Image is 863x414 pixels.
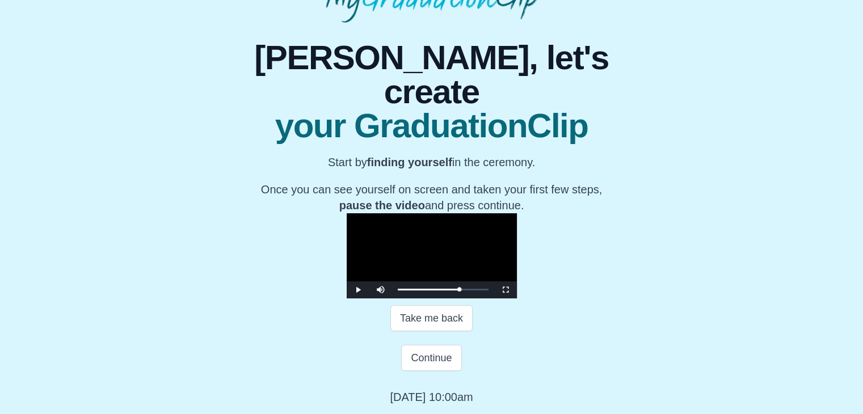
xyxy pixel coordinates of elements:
button: Continue [401,345,461,371]
p: [DATE] 10:00am [390,389,473,405]
b: pause the video [339,199,425,212]
button: Play [347,281,369,298]
span: your GraduationClip [216,109,647,143]
div: Progress Bar [398,289,489,290]
button: Mute [369,281,392,298]
button: Take me back [390,305,473,331]
b: finding yourself [367,156,452,168]
button: Fullscreen [494,281,517,298]
div: Video Player [347,213,517,298]
span: [PERSON_NAME], let's create [216,41,647,109]
p: Once you can see yourself on screen and taken your first few steps, and press continue. [216,181,647,213]
p: Start by in the ceremony. [216,154,647,170]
